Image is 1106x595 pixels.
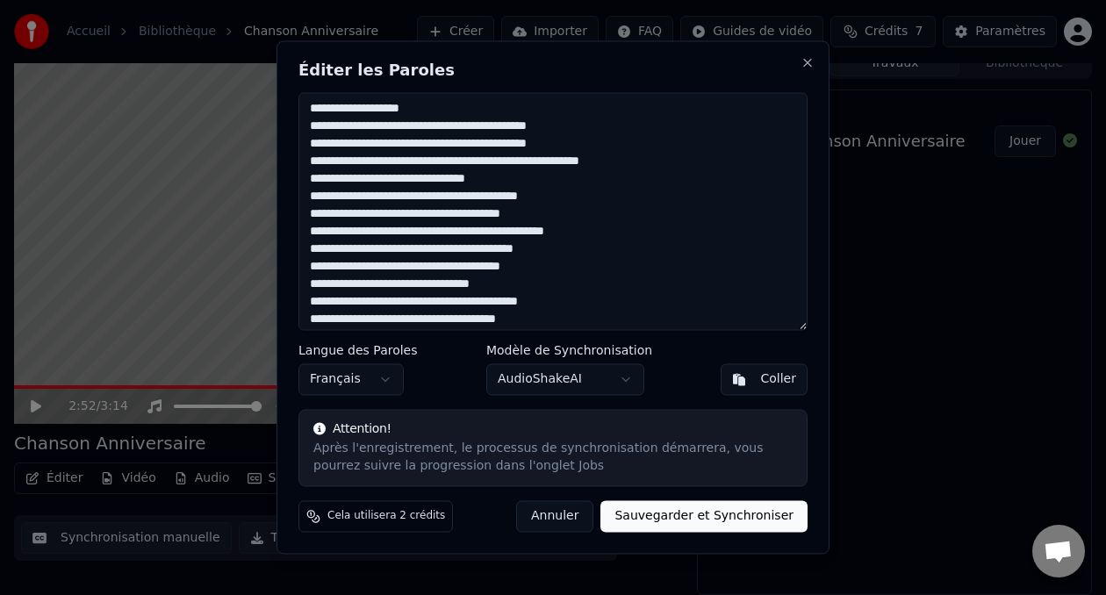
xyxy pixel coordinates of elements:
span: Cela utilisera 2 crédits [327,510,445,524]
div: Après l'enregistrement, le processus de synchronisation démarrera, vous pourrez suivre la progres... [313,441,793,476]
button: Coller [721,364,808,396]
label: Modèle de Synchronisation [486,345,652,357]
button: Annuler [516,501,593,533]
div: Coller [760,371,796,389]
h2: Éditer les Paroles [298,62,808,78]
button: Sauvegarder et Synchroniser [600,501,808,533]
div: Attention! [313,421,793,439]
label: Langue des Paroles [298,345,418,357]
